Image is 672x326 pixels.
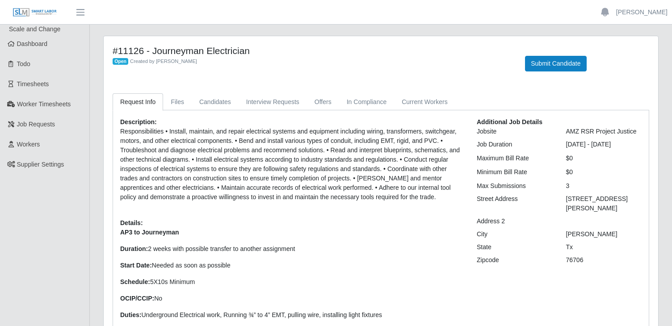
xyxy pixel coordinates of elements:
[559,140,649,149] div: [DATE] - [DATE]
[130,59,197,64] span: Created by [PERSON_NAME]
[9,25,60,33] span: Scale and Change
[113,45,512,56] h4: #11126 - Journeyman Electrician
[120,295,154,302] strong: OCIP/CCIP:
[120,311,141,318] strong: Duties:
[559,255,649,265] div: 76706
[120,277,463,287] p: 5X10s Minimum
[525,56,586,71] button: Submit Candidate
[339,93,395,111] a: In Compliance
[470,167,559,177] div: Minimum Bill Rate
[470,255,559,265] div: Zipcode
[559,154,649,163] div: $0
[17,100,71,108] span: Worker Timesheets
[470,154,559,163] div: Maximum Bill Rate
[559,230,649,239] div: [PERSON_NAME]
[559,194,649,213] div: [STREET_ADDRESS][PERSON_NAME]
[163,93,192,111] a: Files
[120,261,463,270] p: Needed as soon as possible
[616,8,668,17] a: [PERSON_NAME]
[559,242,649,252] div: Tx
[13,8,57,17] img: SLM Logo
[120,219,143,226] b: Details:
[192,93,239,111] a: Candidates
[394,93,455,111] a: Current Workers
[470,194,559,213] div: Street Address
[17,141,40,148] span: Workers
[470,217,559,226] div: Address 2
[17,60,30,67] span: Todo
[17,40,48,47] span: Dashboard
[559,181,649,191] div: 3
[120,118,157,125] b: Description:
[470,181,559,191] div: Max Submissions
[17,161,64,168] span: Supplier Settings
[17,121,55,128] span: Job Requests
[559,127,649,136] div: AMZ RSR Project Justice
[470,242,559,252] div: State
[113,58,128,65] span: Open
[559,167,649,177] div: $0
[17,80,49,88] span: Timesheets
[307,93,339,111] a: Offers
[120,310,463,320] p: Underground Electrical work, Running ¾” to 4” EMT, pulling wire, installing light fixtures
[470,140,559,149] div: Job Duration
[120,262,152,269] strong: Start Date:
[120,229,179,236] strong: AP3 to Journeyman
[120,127,463,202] p: Responsibilities • Install, maintain, and repair electrical systems and equipment including wirin...
[239,93,307,111] a: Interview Requests
[120,245,148,252] strong: Duration:
[470,230,559,239] div: City
[113,93,163,111] a: Request Info
[120,294,463,303] p: No
[120,278,150,285] strong: Schedule:
[470,127,559,136] div: Jobsite
[120,244,463,254] p: 2 weeks with possible transfer to another assignment
[477,118,542,125] b: Additional Job Details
